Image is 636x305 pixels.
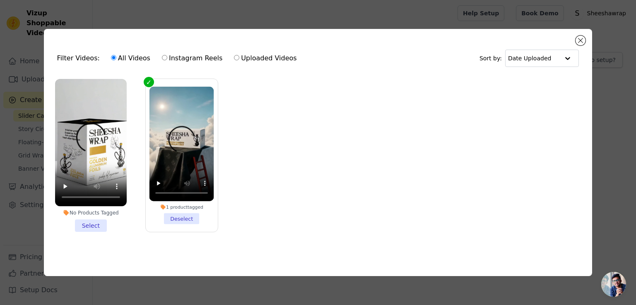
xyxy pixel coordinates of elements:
label: All Videos [111,53,151,64]
div: 1 product tagged [149,204,214,210]
label: Uploaded Videos [234,53,297,64]
div: No Products Tagged [55,210,127,216]
div: Filter Videos: [57,49,301,68]
div: Sort by: [479,50,579,67]
button: Close modal [576,36,585,45]
label: Instagram Reels [161,53,223,64]
a: Open chat [601,272,626,297]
